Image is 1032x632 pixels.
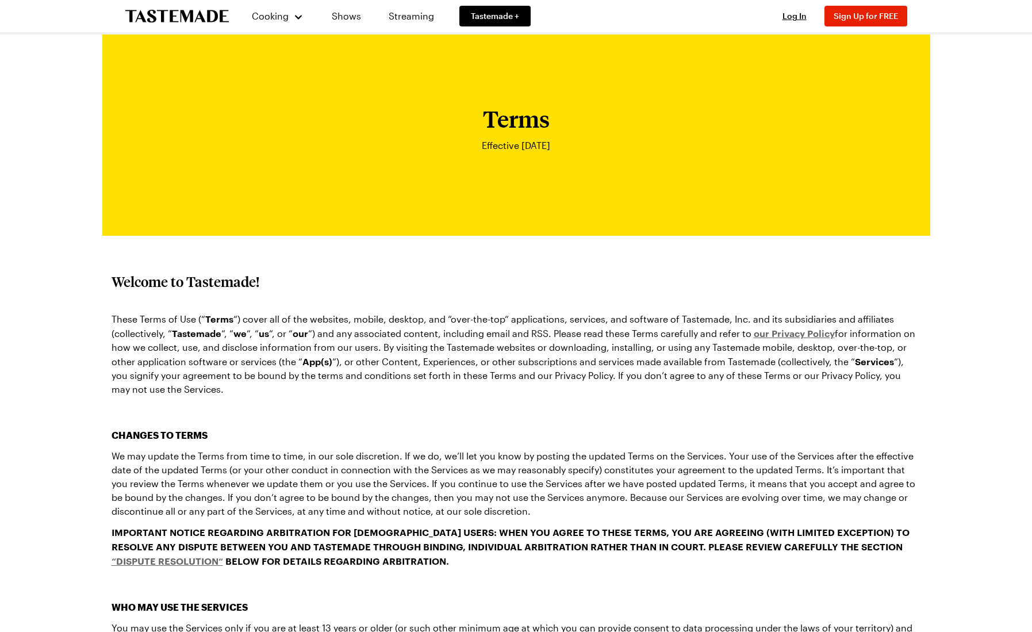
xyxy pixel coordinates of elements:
a: Tastemade + [459,6,531,26]
a: our Privacy Policy [754,327,835,339]
strong: IMPORTANT NOTICE REGARDING ARBITRATION FOR [DEMOGRAPHIC_DATA] USERS: WHEN YOU AGREE TO THESE TERM... [112,526,910,567]
p: We may update the Terms from time to time, in our sole discretion. If we do, we’ll let you know b... [112,442,921,518]
strong: our [293,327,308,339]
a: “DISPUTE RESOLUTION“ [112,554,223,567]
strong: App(s) [302,355,332,367]
span: Sign Up for FREE [834,11,898,21]
h3: WHO MAY USE THE SERVICES [112,568,921,614]
h1: Terms [483,106,550,132]
strong: DISPUTE RESOLUTION [116,554,218,567]
p: These Terms of Use (“ “) cover all of the websites, mobile, desktop, and “over-the-top“ applicati... [112,305,921,396]
span: Log In [782,11,807,21]
strong: Terms [205,312,233,325]
h2: Welcome to Tastemade! [112,273,921,305]
span: Cooking [252,10,289,21]
a: To Tastemade Home Page [125,10,229,23]
h3: CHANGES TO TERMS [112,396,921,442]
strong: we [233,327,247,339]
strong: Tastemade [172,327,221,339]
p: Effective [DATE] [482,139,550,152]
button: Log In [772,10,818,22]
strong: Services [855,355,894,367]
button: Cooking [252,2,304,30]
strong: us [259,327,269,339]
button: Sign Up for FREE [824,6,907,26]
span: Tastemade + [471,10,519,22]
